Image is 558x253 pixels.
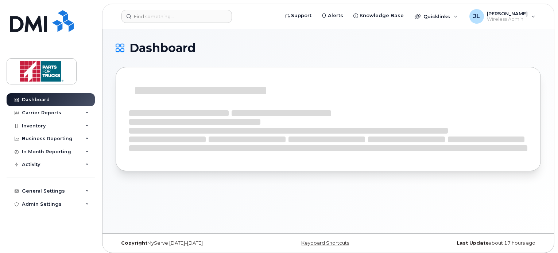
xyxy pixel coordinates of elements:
span: Dashboard [129,43,195,54]
div: MyServe [DATE]–[DATE] [116,240,257,246]
a: Keyboard Shortcuts [301,240,349,246]
div: about 17 hours ago [399,240,541,246]
strong: Copyright [121,240,147,246]
strong: Last Update [457,240,489,246]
